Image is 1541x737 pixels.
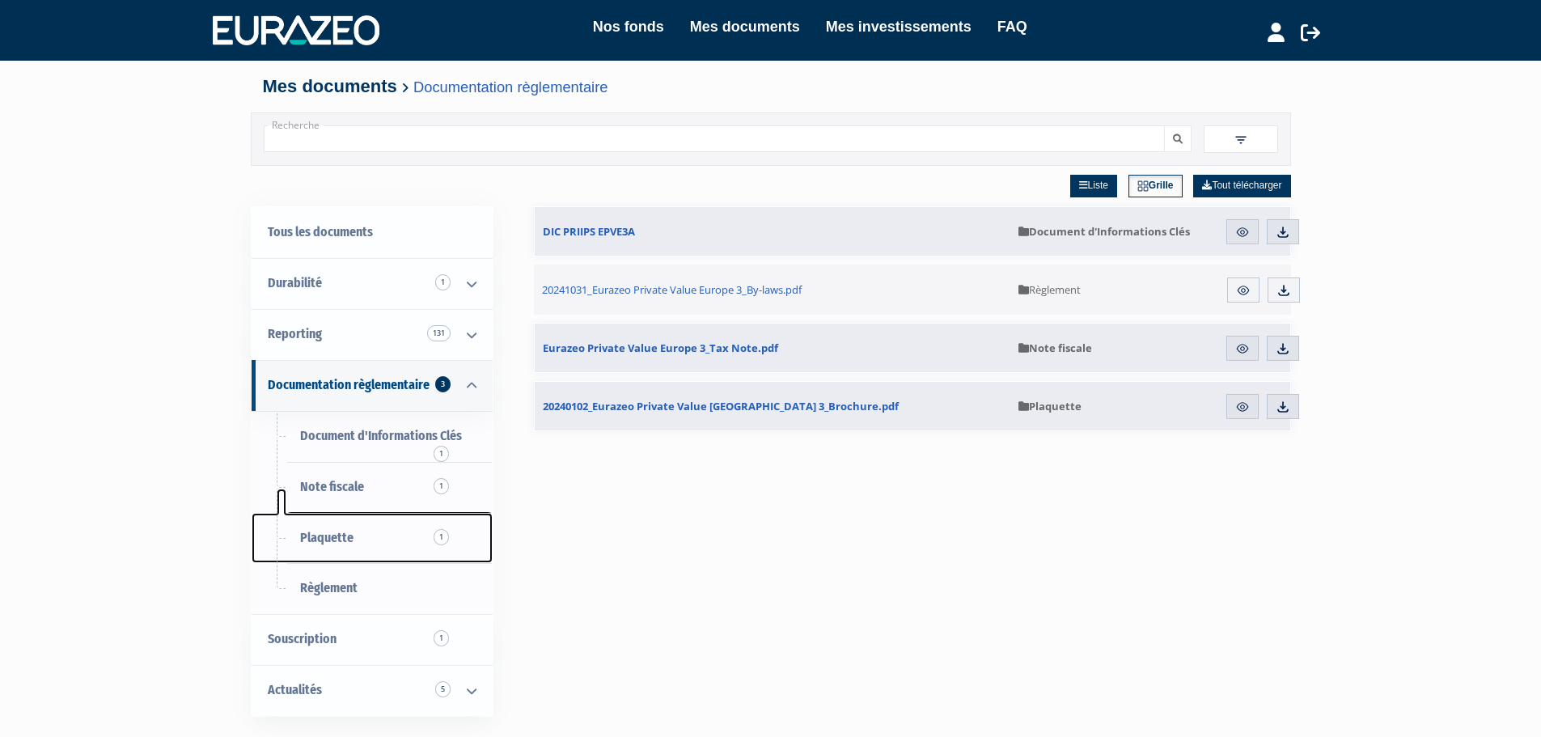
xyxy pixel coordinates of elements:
[427,325,451,341] span: 131
[690,15,800,38] a: Mes documents
[435,376,451,392] span: 3
[300,580,358,595] span: Règlement
[542,282,802,297] span: 20241031_Eurazeo Private Value Europe 3_By-laws.pdf
[268,682,322,697] span: Actualités
[1193,175,1290,197] a: Tout télécharger
[535,382,1010,430] a: 20240102_Eurazeo Private Value [GEOGRAPHIC_DATA] 3_Brochure.pdf
[534,265,1011,315] a: 20241031_Eurazeo Private Value Europe 3_By-laws.pdf
[1128,175,1183,197] a: Grille
[535,207,1010,256] a: DIC PRIIPS EPVE3A
[826,15,972,38] a: Mes investissements
[543,341,778,355] span: Eurazeo Private Value Europe 3_Tax Note.pdf
[268,631,337,646] span: Souscription
[435,274,451,290] span: 1
[1234,133,1248,147] img: filter.svg
[264,125,1165,152] input: Recherche
[300,428,462,443] span: Document d'Informations Clés
[1070,175,1117,197] a: Liste
[263,77,1279,96] h4: Mes documents
[543,224,635,239] span: DIC PRIIPS EPVE3A
[1276,400,1290,414] img: download.svg
[1276,283,1291,298] img: download.svg
[252,462,493,513] a: Note fiscale1
[535,324,1010,372] a: Eurazeo Private Value Europe 3_Tax Note.pdf
[1018,282,1081,297] span: Règlement
[1235,225,1250,239] img: eye.svg
[1276,341,1290,356] img: download.svg
[997,15,1027,38] a: FAQ
[252,207,493,258] a: Tous les documents
[252,360,493,411] a: Documentation règlementaire 3
[434,478,449,494] span: 1
[252,411,493,462] a: Document d'Informations Clés1
[413,78,608,95] a: Documentation règlementaire
[252,665,493,716] a: Actualités 5
[543,399,899,413] span: 20240102_Eurazeo Private Value [GEOGRAPHIC_DATA] 3_Brochure.pdf
[300,479,364,494] span: Note fiscale
[268,326,322,341] span: Reporting
[1018,399,1082,413] span: Plaquette
[1276,225,1290,239] img: download.svg
[1235,341,1250,356] img: eye.svg
[268,377,430,392] span: Documentation règlementaire
[435,681,451,697] span: 5
[252,563,493,614] a: Règlement
[434,630,449,646] span: 1
[252,513,493,564] a: Plaquette1
[434,446,449,462] span: 1
[1018,224,1190,239] span: Document d'Informations Clés
[252,309,493,360] a: Reporting 131
[300,530,353,545] span: Plaquette
[593,15,664,38] a: Nos fonds
[213,15,379,44] img: 1732889491-logotype_eurazeo_blanc_rvb.png
[1018,341,1092,355] span: Note fiscale
[252,258,493,309] a: Durabilité 1
[1235,400,1250,414] img: eye.svg
[268,275,322,290] span: Durabilité
[1236,283,1251,298] img: eye.svg
[1137,180,1149,192] img: grid.svg
[252,614,493,665] a: Souscription1
[434,529,449,545] span: 1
